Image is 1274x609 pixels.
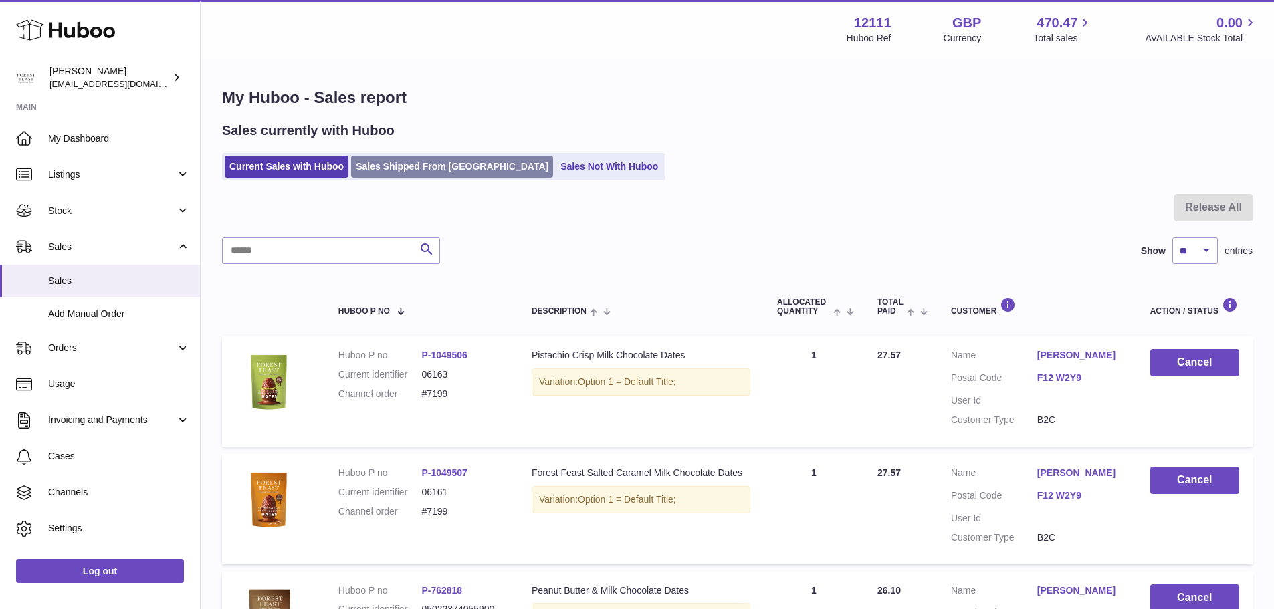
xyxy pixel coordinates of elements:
[877,350,901,360] span: 27.57
[222,122,395,140] h2: Sales currently with Huboo
[49,78,197,89] span: [EMAIL_ADDRESS][DOMAIN_NAME]
[421,585,462,596] a: P-762818
[1216,14,1243,32] span: 0.00
[48,414,176,427] span: Invoicing and Payments
[1225,245,1253,257] span: entries
[1037,489,1124,502] a: F12 W2Y9
[48,308,190,320] span: Add Manual Order
[225,156,348,178] a: Current Sales with Huboo
[338,368,422,381] dt: Current identifier
[16,559,184,583] a: Log out
[338,467,422,479] dt: Huboo P no
[1150,297,1239,316] div: Action / Status
[764,453,864,564] td: 1
[48,450,190,463] span: Cases
[532,349,750,362] div: Pistachio Crisp Milk Chocolate Dates
[48,132,190,145] span: My Dashboard
[1037,14,1077,32] span: 470.47
[48,241,176,253] span: Sales
[877,467,901,478] span: 27.57
[48,275,190,287] span: Sales
[877,585,901,596] span: 26.10
[944,32,982,45] div: Currency
[847,32,891,45] div: Huboo Ref
[1033,14,1093,45] a: 470.47 Total sales
[951,372,1037,388] dt: Postal Code
[421,467,467,478] a: P-1049507
[1150,467,1239,494] button: Cancel
[338,388,422,400] dt: Channel order
[951,489,1037,505] dt: Postal Code
[951,531,1037,544] dt: Customer Type
[532,486,750,513] div: Variation:
[49,65,170,90] div: [PERSON_NAME]
[48,168,176,181] span: Listings
[48,342,176,354] span: Orders
[951,584,1037,600] dt: Name
[338,584,422,597] dt: Huboo P no
[1037,349,1124,362] a: [PERSON_NAME]
[421,486,505,499] dd: 06161
[338,307,390,316] span: Huboo P no
[421,505,505,518] dd: #7199
[1037,467,1124,479] a: [PERSON_NAME]
[1141,245,1166,257] label: Show
[532,467,750,479] div: Forest Feast Salted Caramel Milk Chocolate Dates
[48,378,190,390] span: Usage
[951,414,1037,427] dt: Customer Type
[1150,349,1239,376] button: Cancel
[1037,531,1124,544] dd: B2C
[421,350,467,360] a: P-1049506
[951,349,1037,365] dt: Name
[1145,14,1258,45] a: 0.00 AVAILABLE Stock Total
[1145,32,1258,45] span: AVAILABLE Stock Total
[951,467,1037,483] dt: Name
[235,467,302,533] img: FF9343SALTEDCARAMELMILKCHOCDATEPackFOP.png
[951,512,1037,525] dt: User Id
[556,156,663,178] a: Sales Not With Huboo
[48,522,190,535] span: Settings
[235,349,302,416] img: FF_9343_PISTACHIO_MILK_CHOC_DATE_Pack_FOP.png
[1037,414,1124,427] dd: B2C
[854,14,891,32] strong: 12111
[16,68,36,88] img: internalAdmin-12111@internal.huboo.com
[421,388,505,400] dd: #7199
[951,394,1037,407] dt: User Id
[338,505,422,518] dt: Channel order
[351,156,553,178] a: Sales Shipped From [GEOGRAPHIC_DATA]
[532,368,750,396] div: Variation:
[1037,372,1124,384] a: F12 W2Y9
[764,336,864,447] td: 1
[48,205,176,217] span: Stock
[777,298,830,316] span: ALLOCATED Quantity
[338,349,422,362] dt: Huboo P no
[578,494,676,505] span: Option 1 = Default Title;
[532,584,750,597] div: Peanut Butter & Milk Chocolate Dates
[421,368,505,381] dd: 06163
[338,486,422,499] dt: Current identifier
[578,376,676,387] span: Option 1 = Default Title;
[222,87,1253,108] h1: My Huboo - Sales report
[877,298,904,316] span: Total paid
[1033,32,1093,45] span: Total sales
[951,297,1124,316] div: Customer
[1037,584,1124,597] a: [PERSON_NAME]
[952,14,981,32] strong: GBP
[48,486,190,499] span: Channels
[532,307,587,316] span: Description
